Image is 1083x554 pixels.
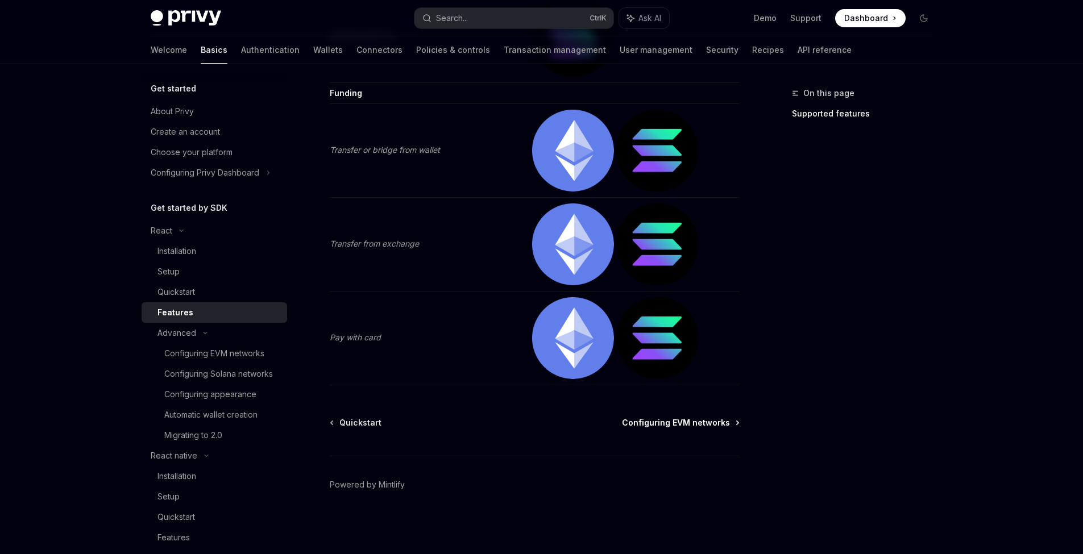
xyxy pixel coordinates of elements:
button: Toggle dark mode [915,9,933,27]
a: Migrating to 2.0 [142,425,287,445]
em: Transfer from exchange [330,239,419,248]
a: Welcome [151,36,187,64]
a: API reference [798,36,852,64]
a: Recipes [752,36,784,64]
a: Quickstart [142,282,287,302]
img: dark logo [151,10,221,26]
img: solana.png [616,203,698,285]
a: Connectors [356,36,403,64]
a: Demo [754,13,777,24]
img: ethereum.png [532,203,614,285]
a: Configuring EVM networks [622,417,738,428]
div: Installation [157,469,196,483]
a: Security [706,36,738,64]
div: Quickstart [157,510,195,524]
a: User management [620,36,692,64]
strong: Funding [330,88,362,98]
span: Quickstart [339,417,381,428]
a: Support [790,13,821,24]
div: Choose your platform [151,145,233,159]
div: About Privy [151,105,194,118]
span: Configuring EVM networks [622,417,730,428]
a: Wallets [313,36,343,64]
em: Pay with card [330,332,381,342]
button: Search...CtrlK [414,8,613,28]
h5: Get started [151,82,196,95]
div: Migrating to 2.0 [164,428,222,442]
em: Transfer or bridge from wallet [330,145,440,155]
div: Automatic wallet creation [164,408,258,422]
span: Ctrl K [590,14,607,23]
a: Supported features [792,105,942,123]
a: Quickstart [142,507,287,527]
div: Features [157,306,193,319]
a: About Privy [142,101,287,122]
a: Quickstart [331,417,381,428]
a: Configuring Solana networks [142,364,287,384]
img: ethereum.png [532,297,614,379]
a: Installation [142,466,287,486]
img: solana.png [616,110,698,191]
div: Create an account [151,125,220,139]
button: Ask AI [619,8,669,28]
div: Setup [157,490,180,503]
a: Configuring EVM networks [142,343,287,364]
span: Dashboard [844,13,888,24]
a: Transaction management [504,36,606,64]
div: Search... [436,11,468,25]
div: Features [157,531,190,544]
span: Ask AI [638,13,661,24]
a: Features [142,527,287,548]
div: React [151,224,172,238]
div: Configuring Privy Dashboard [151,166,259,180]
div: Installation [157,244,196,258]
a: Installation [142,241,287,261]
a: Features [142,302,287,323]
div: Configuring appearance [164,388,256,401]
a: Powered by Mintlify [330,479,405,490]
img: ethereum.png [532,110,614,191]
a: Policies & controls [416,36,490,64]
div: Configuring EVM networks [164,347,264,360]
div: Configuring Solana networks [164,367,273,381]
span: On this page [803,86,854,100]
a: Choose your platform [142,142,287,163]
div: Quickstart [157,285,195,299]
h5: Get started by SDK [151,201,227,215]
a: Configuring appearance [142,384,287,405]
a: Setup [142,261,287,282]
div: React native [151,449,197,463]
a: Authentication [241,36,300,64]
a: Dashboard [835,9,906,27]
div: Setup [157,265,180,278]
img: solana.png [616,297,698,379]
div: Advanced [157,326,196,340]
a: Automatic wallet creation [142,405,287,425]
a: Create an account [142,122,287,142]
a: Basics [201,36,227,64]
a: Setup [142,486,287,507]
